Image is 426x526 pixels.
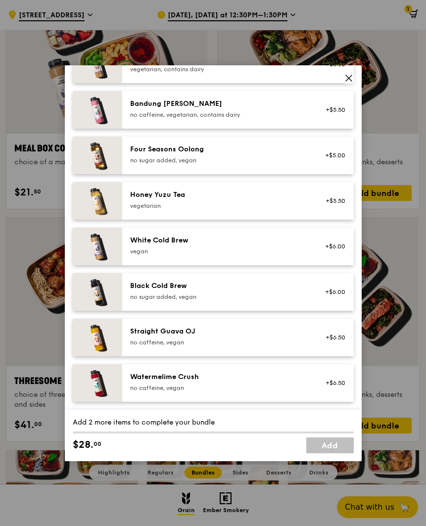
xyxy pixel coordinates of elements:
[130,338,308,346] div: no caffeine, vegan
[130,372,308,382] div: Watermelime Crush
[130,384,308,392] div: no caffeine, vegan
[130,156,308,164] div: no sugar added, vegan
[130,144,308,154] div: Four Seasons Oolong
[320,334,346,341] div: +$6.50
[130,327,308,336] div: Straight Guava OJ
[73,437,94,452] span: $28.
[320,379,346,387] div: +$6.50
[73,182,122,220] img: daily_normal_honey-yuzu-tea.jpg
[130,99,308,109] div: Bandung [PERSON_NAME]
[73,418,354,428] div: Add 2 more items to complete your bundle
[73,137,122,174] img: daily_normal_HORZ-four-seasons-oolong.jpg
[73,228,122,265] img: daily_normal_HORZ-white-cold-brew.jpg
[130,293,308,301] div: no sugar added, vegan
[94,440,101,448] span: 00
[320,242,346,250] div: +$6.00
[130,202,308,210] div: vegetarian
[320,151,346,159] div: +$5.00
[73,319,122,356] img: daily_normal_HORZ-straight-guava-OJ.jpg
[320,106,346,114] div: +$5.50
[73,273,122,311] img: daily_normal_HORZ-black-cold-brew.jpg
[73,91,122,129] img: daily_normal_HORZ-bandung-gao.jpg
[320,288,346,296] div: +$6.00
[306,437,354,453] a: Add
[130,236,308,245] div: White Cold Brew
[130,281,308,291] div: Black Cold Brew
[130,190,308,200] div: Honey Yuzu Tea
[320,197,346,205] div: +$5.50
[73,364,122,402] img: daily_normal_HORZ-watermelime-crush.jpg
[130,247,308,255] div: vegan
[130,111,308,119] div: no caffeine, vegetarian, contains dairy
[130,65,308,73] div: vegetarian, contains dairy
